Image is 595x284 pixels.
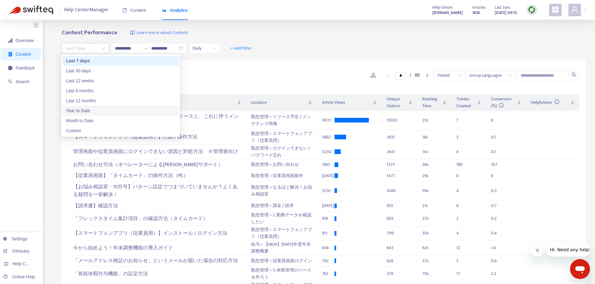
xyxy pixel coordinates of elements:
[528,6,536,14] img: sync.dc5367851b00ba804db3.png
[322,148,335,155] div: 3230
[130,29,188,36] a: Learn more about Content
[246,255,317,267] td: 勤怠管理 > 従業員画面ログイン
[322,230,335,237] div: 911
[8,52,12,56] span: container
[9,6,53,14] img: Swifteq
[246,241,317,255] td: 給与 > 【NEW】[DATE]年度年末調整概要
[456,230,469,237] div: 4
[66,77,175,84] div: Last 12 weeks
[422,134,446,141] div: 18 s
[3,236,27,241] a: Settings
[491,202,503,209] div: 0.7
[122,8,146,13] span: Content
[572,72,577,77] span: search
[73,269,241,279] div: 「有給休暇付与機能」の設定方法
[251,99,307,106] span: Location
[531,99,559,106] span: Helpfulness
[66,67,175,74] div: Last 30 days
[8,38,12,43] span: signal
[425,74,429,77] span: right
[246,130,317,145] td: 勤怠管理 > スマートフォンアプリ（従業員用）
[322,99,372,106] span: Article Views
[64,4,108,16] span: Help Center Manager
[552,6,559,13] span: appstore
[136,29,188,36] span: Learn more about Content
[422,161,446,168] div: 38 s
[387,161,412,168] div: 1275
[16,52,31,57] span: Content
[226,43,257,53] button: + Add filter
[422,230,446,237] div: 30 s
[456,172,469,179] div: 0
[437,71,461,80] span: Visited
[456,117,469,124] div: 7
[73,182,241,200] div: 【お悩み相談室・10月号】パターン設定でつまづいていませんか？よくある疑問を一挙解決！
[322,172,335,179] div: [DATE]
[387,148,412,155] div: 2641
[62,66,179,76] div: Last 30 days
[73,214,241,224] div: 「フレックスタイム集計項目」の確認方法（タイムカード）
[417,94,451,111] th: Reading Time
[495,9,517,16] strong: [DATE] 09:15
[231,45,252,52] span: + Add filter
[456,187,469,194] div: 4
[422,270,446,277] div: 70 s
[387,244,412,251] div: 643
[16,38,34,43] span: Overview
[322,270,335,277] div: 762
[395,72,419,79] li: 1/85
[491,230,503,237] div: 0.4
[73,132,241,142] div: 【スマートフォンアプリ（従業員用）】打刻 / 操作方法
[422,72,432,79] li: Next Page
[246,200,317,212] td: 勤怠管理 > 課金 / 請求
[73,243,241,253] div: 今から始めよう！年末調整機能の導入ガイド
[570,259,590,279] iframe: メッセージングウィンドウを開くボタン
[387,215,412,222] div: 803
[422,117,446,124] div: 23 s
[144,46,149,51] span: swap-right
[122,8,127,12] span: book
[469,71,512,80] span: Group Languages
[66,107,175,114] div: Year to Date
[62,28,117,37] b: Content Performance
[422,215,446,222] div: 37 s
[66,44,105,53] span: Last 7 days
[246,159,317,171] td: 勤怠管理 > お問い合わせ
[246,226,317,241] td: 勤怠管理 > スマートフォンアプリ（従業員用）
[422,202,446,209] div: 21 s
[472,9,480,16] strong: 1824
[62,116,179,126] div: Month to Date
[73,171,241,181] div: 【従業員画面】「タイムカード」の操作方法（PC）
[383,72,393,79] button: left
[491,134,503,141] div: 0.1
[472,4,485,11] span: Articles
[66,87,175,94] div: Last 6 months
[322,244,335,251] div: 838
[16,65,35,70] span: Feedback
[387,172,412,179] div: 1477
[422,96,441,109] span: Reading Time
[432,4,453,11] span: Help Center
[491,258,503,264] div: 0.6
[491,244,503,251] div: 1.4
[322,117,335,124] div: 16117
[387,96,407,109] span: Unique Visitors
[491,148,503,155] div: 0.1
[162,8,166,12] span: area-chart
[66,117,175,124] div: Month to Date
[491,215,503,222] div: 0.2
[246,170,317,181] td: 勤怠管理 > 従業員画面操作
[456,244,469,251] div: 12
[531,244,544,257] iframe: メッセージを閉じる
[62,86,179,96] div: Last 6 months
[8,79,12,84] span: search
[422,172,446,179] div: 29 s
[73,201,241,211] div: 【請求書】確認方法
[3,274,35,279] a: Online Help
[322,134,335,141] div: 5882
[4,4,45,9] span: Hi. Need any help?
[62,76,179,86] div: Last 12 weeks
[387,258,412,264] div: 628
[571,6,578,13] span: user
[491,117,503,124] div: 0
